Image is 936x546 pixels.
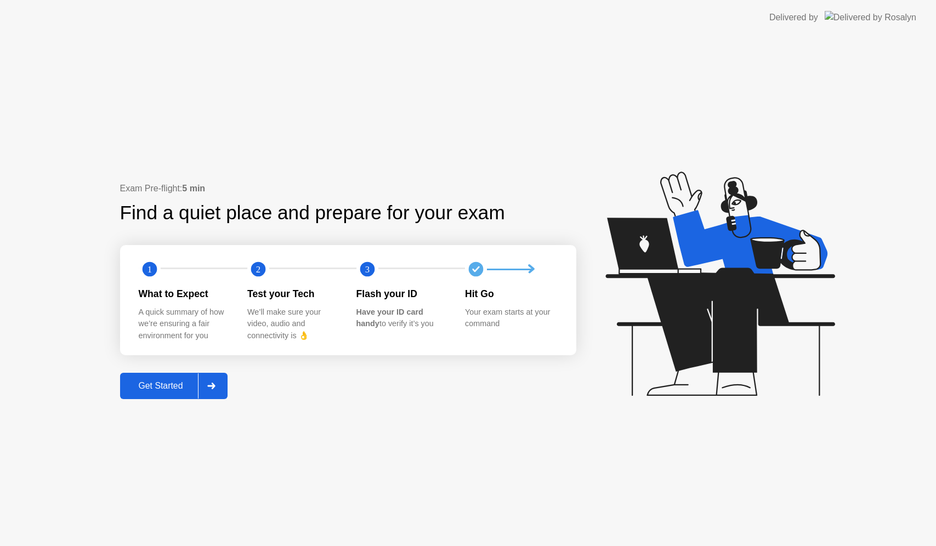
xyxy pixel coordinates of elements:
div: Find a quiet place and prepare for your exam [120,198,507,228]
div: Hit Go [465,287,557,301]
div: to verify it’s you [356,306,448,330]
img: Delivered by Rosalyn [825,11,916,24]
div: A quick summary of how we’re ensuring a fair environment for you [139,306,230,342]
div: What to Expect [139,287,230,301]
div: Get Started [123,381,198,391]
div: Test your Tech [247,287,339,301]
div: Delivered by [769,11,818,24]
b: Have your ID card handy [356,308,423,328]
div: Flash your ID [356,287,448,301]
div: Your exam starts at your command [465,306,557,330]
div: We’ll make sure your video, audio and connectivity is 👌 [247,306,339,342]
text: 3 [365,264,369,275]
text: 2 [256,264,260,275]
div: Exam Pre-flight: [120,182,576,195]
button: Get Started [120,373,228,399]
b: 5 min [182,184,205,193]
text: 1 [147,264,151,275]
